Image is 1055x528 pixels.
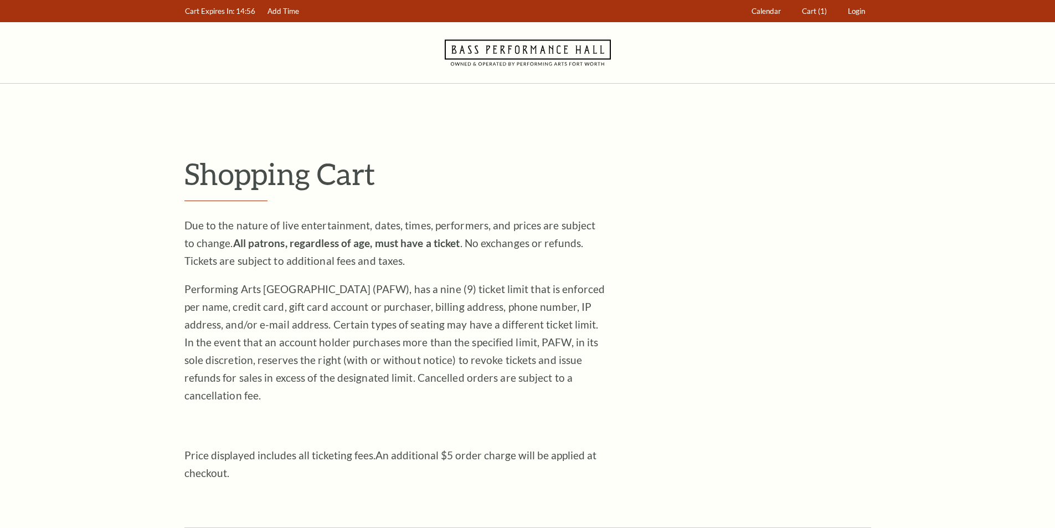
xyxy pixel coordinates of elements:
a: Cart (1) [796,1,832,22]
p: Price displayed includes all ticketing fees. [184,447,605,482]
a: Calendar [746,1,786,22]
a: Login [842,1,870,22]
p: Shopping Cart [184,156,871,192]
span: Cart Expires In: [185,7,234,16]
span: Due to the nature of live entertainment, dates, times, performers, and prices are subject to chan... [184,219,596,267]
span: An additional $5 order charge will be applied at checkout. [184,449,596,479]
span: Calendar [752,7,781,16]
span: 14:56 [236,7,255,16]
span: (1) [818,7,827,16]
strong: All patrons, regardless of age, must have a ticket [233,237,460,249]
span: Login [848,7,865,16]
p: Performing Arts [GEOGRAPHIC_DATA] (PAFW), has a nine (9) ticket limit that is enforced per name, ... [184,280,605,404]
a: Add Time [262,1,304,22]
span: Cart [802,7,816,16]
